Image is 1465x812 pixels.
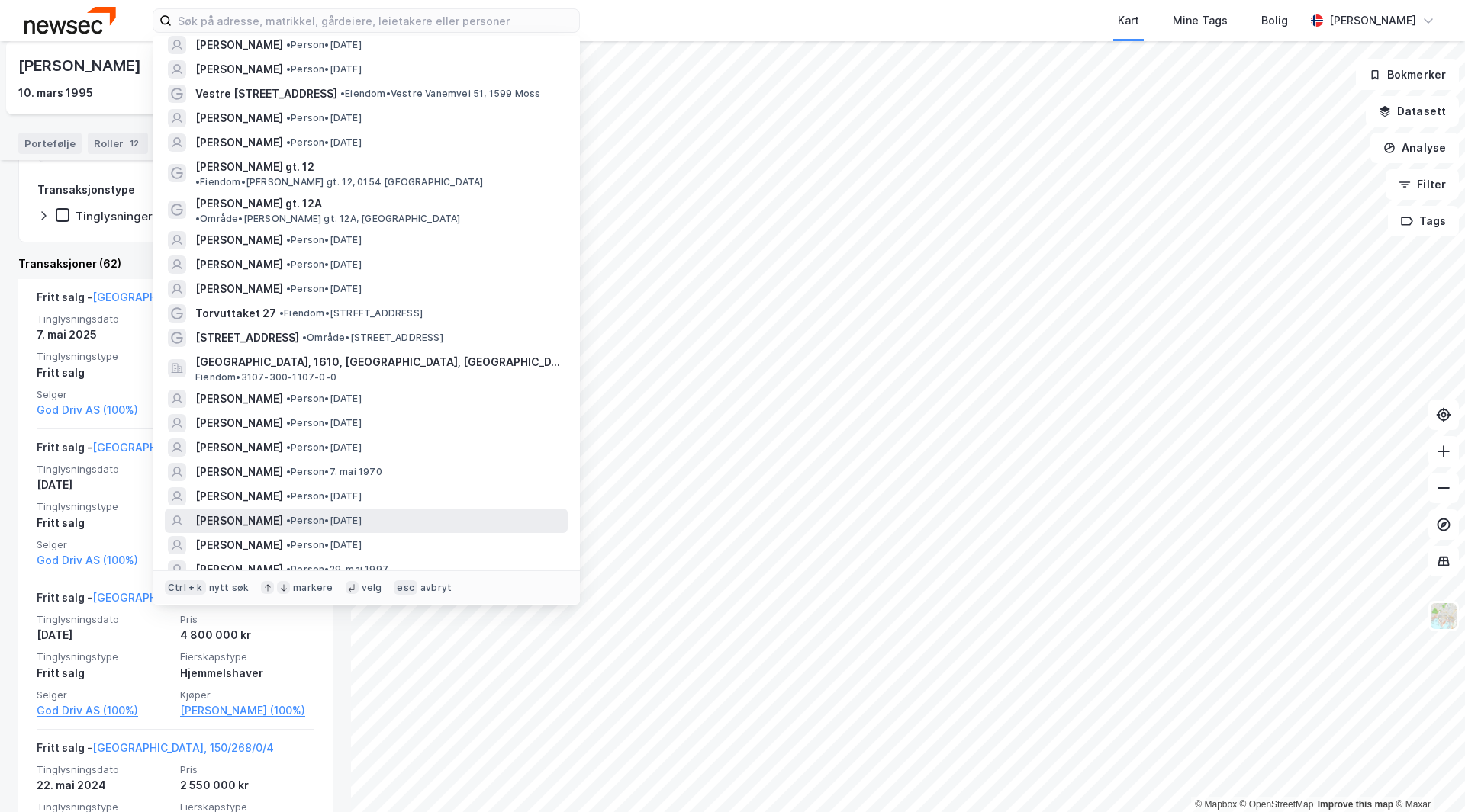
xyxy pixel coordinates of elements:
[37,350,171,363] span: Tinglysningstype
[286,441,291,453] span: •
[195,213,200,224] span: •
[195,353,562,371] span: [GEOGRAPHIC_DATA], 1610, [GEOGRAPHIC_DATA], [GEOGRAPHIC_DATA]
[37,763,171,776] span: Tinglysningsdato
[195,133,283,152] span: [PERSON_NAME]
[286,39,291,50] span: •
[195,231,283,249] span: [PERSON_NAME]
[1173,11,1228,30] div: Mine Tags
[37,538,171,551] span: Selger
[37,438,278,463] div: Fritt salg -
[195,304,276,323] span: Torvuttaket 27
[286,539,291,550] span: •
[286,39,362,51] span: Person • [DATE]
[286,136,291,148] span: •
[286,63,362,75] span: Person • [DATE]
[286,466,291,477] span: •
[1356,59,1459,90] button: Bokmerker
[180,763,314,776] span: Pris
[37,739,274,763] div: Fritt salg -
[286,234,362,246] span: Person • [DATE]
[286,393,362,405] span: Person • [DATE]
[18,84,93,102] div: 10. mars 1995
[37,463,171,476] span: Tinglysningsdato
[286,112,362,124] span: Person • [DATE]
[180,701,314,720] a: [PERSON_NAME] (100%)
[286,258,291,270] span: •
[195,560,283,579] span: [PERSON_NAME]
[394,580,417,595] div: esc
[37,514,171,532] div: Fritt salg
[37,181,135,199] div: Transaksjonstype
[286,490,362,502] span: Person • [DATE]
[286,441,362,454] span: Person • [DATE]
[195,414,283,432] span: [PERSON_NAME]
[195,255,283,274] span: [PERSON_NAME]
[286,417,362,429] span: Person • [DATE]
[286,563,388,576] span: Person • 29. mai 1997
[37,288,259,313] div: Fritt salg -
[37,701,171,720] a: God Driv AS (100%)
[286,539,362,551] span: Person • [DATE]
[1386,169,1459,200] button: Filter
[286,112,291,124] span: •
[286,234,291,246] span: •
[286,490,291,502] span: •
[37,613,171,626] span: Tinglysningsdato
[37,364,171,382] div: Fritt salg
[1366,96,1459,127] button: Datasett
[286,417,291,428] span: •
[37,664,171,682] div: Fritt salg
[1389,739,1465,812] iframe: Chat Widget
[362,582,382,594] div: velg
[195,390,283,408] span: [PERSON_NAME]
[37,688,171,701] span: Selger
[195,463,283,481] span: [PERSON_NAME]
[195,176,200,188] span: •
[92,741,274,754] a: [GEOGRAPHIC_DATA], 150/268/0/4
[37,313,171,326] span: Tinglysningsdato
[1388,206,1459,236] button: Tags
[180,650,314,663] span: Eierskapstype
[37,626,171,644] div: [DATE]
[1261,11,1288,30] div: Bolig
[18,255,333,273] div: Transaksjoner (62)
[24,7,116,34] img: newsec-logo.f6e21ccffca1b3a03d2d.png
[127,136,142,151] div: 12
[195,176,484,188] span: Eiendom • [PERSON_NAME] gt. 12, 0154 [GEOGRAPHIC_DATA]
[195,329,299,347] span: [STREET_ADDRESS]
[195,109,283,127] span: [PERSON_NAME]
[37,776,171,794] div: 22. mai 2024
[92,441,278,454] a: [GEOGRAPHIC_DATA], 152/1533/0/4
[340,88,541,100] span: Eiendom • Vestre Vanemvei 51, 1599 Moss
[37,551,171,570] a: God Driv AS (100%)
[180,776,314,794] div: 2 550 000 kr
[286,283,362,295] span: Person • [DATE]
[195,194,322,213] span: [PERSON_NAME] gt. 12A
[92,290,259,303] a: [GEOGRAPHIC_DATA], 152/2293
[180,626,314,644] div: 4 800 000 kr
[209,582,250,594] div: nytt søk
[180,613,314,626] span: Pris
[195,36,283,54] span: [PERSON_NAME]
[286,63,291,75] span: •
[302,332,443,344] span: Område • [STREET_ADDRESS]
[302,332,307,343] span: •
[286,393,291,404] span: •
[37,500,171,513] span: Tinglysningstype
[1118,11,1139,30] div: Kart
[340,88,345,99] span: •
[279,307,423,319] span: Eiendom • [STREET_ADDRESS]
[37,589,277,613] div: Fritt salg -
[420,582,452,594] div: avbryt
[195,512,283,530] span: [PERSON_NAME]
[1370,133,1459,163] button: Analyse
[180,688,314,701] span: Kjøper
[37,650,171,663] span: Tinglysningstype
[195,280,283,298] span: [PERSON_NAME]
[172,9,579,32] input: Søk på adresse, matrikkel, gårdeiere, leietakere eller personer
[286,258,362,271] span: Person • [DATE]
[195,158,314,176] span: [PERSON_NAME] gt. 12
[195,536,283,554] span: [PERSON_NAME]
[195,487,283,505] span: [PERSON_NAME]
[18,53,143,78] div: [PERSON_NAME]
